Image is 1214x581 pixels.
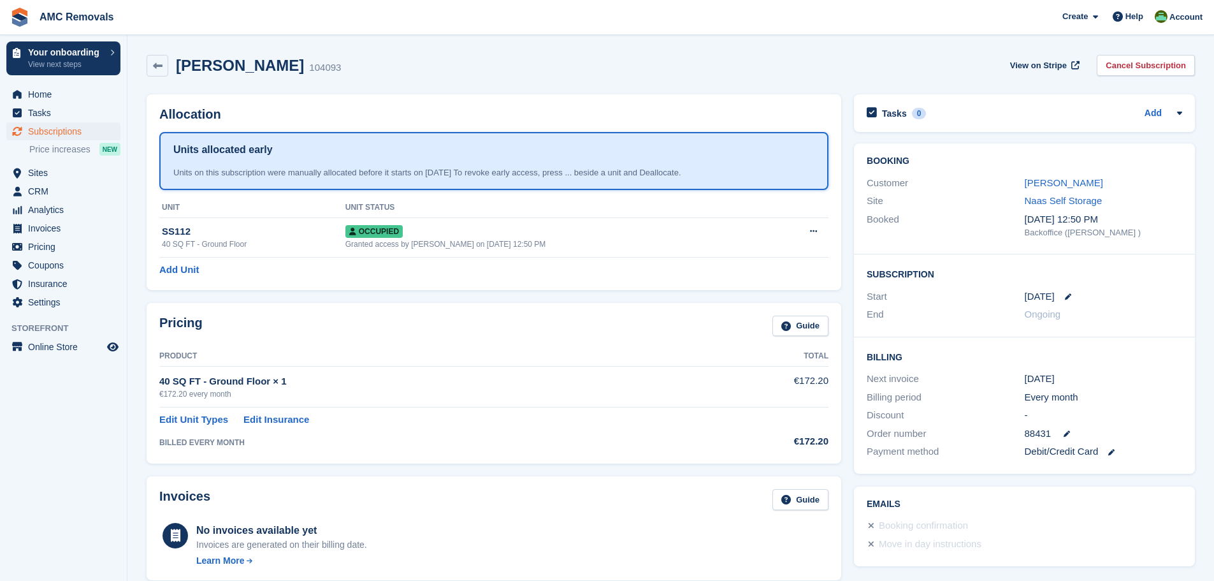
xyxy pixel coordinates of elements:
[703,434,828,449] div: €172.20
[6,85,120,103] a: menu
[1005,55,1082,76] a: View on Stripe
[28,338,105,356] span: Online Store
[28,293,105,311] span: Settings
[1025,408,1182,423] div: -
[105,339,120,355] a: Preview store
[28,182,105,200] span: CRM
[10,8,29,27] img: stora-icon-8386f47178a22dfd0bd8f6a31ec36ba5ce8667c1dd55bd0f319d3a0aa187defe.svg
[1025,226,1182,239] div: Backoffice ([PERSON_NAME] )
[173,142,273,158] h1: Units allocated early
[34,6,119,27] a: AMC Removals
[879,518,968,534] div: Booking confirmation
[912,108,927,119] div: 0
[159,437,703,448] div: BILLED EVERY MONTH
[6,164,120,182] a: menu
[28,104,105,122] span: Tasks
[772,316,828,337] a: Guide
[703,346,828,367] th: Total
[1145,107,1162,121] a: Add
[196,538,367,552] div: Invoices are generated on their billing date.
[29,143,90,156] span: Price increases
[1155,10,1167,23] img: Kayleigh Deegan
[173,166,814,179] div: Units on this subscription were manually allocated before it starts on [DATE] To revoke early acc...
[243,413,309,427] a: Edit Insurance
[28,201,105,219] span: Analytics
[345,239,772,250] div: Granted access by [PERSON_NAME] on [DATE] 12:50 PM
[28,48,104,57] p: Your onboarding
[159,346,703,367] th: Product
[1062,10,1088,23] span: Create
[28,164,105,182] span: Sites
[867,176,1024,191] div: Customer
[1025,445,1182,459] div: Debit/Credit Card
[162,224,345,239] div: SS112
[1025,177,1103,188] a: [PERSON_NAME]
[11,322,127,335] span: Storefront
[1169,11,1203,24] span: Account
[867,408,1024,423] div: Discount
[772,489,828,510] a: Guide
[309,61,341,75] div: 104093
[867,212,1024,239] div: Booked
[28,238,105,256] span: Pricing
[159,316,203,337] h2: Pricing
[1010,59,1067,72] span: View on Stripe
[196,554,244,568] div: Learn More
[867,445,1024,459] div: Payment method
[159,198,345,218] th: Unit
[159,413,228,427] a: Edit Unit Types
[867,307,1024,322] div: End
[176,57,304,74] h2: [PERSON_NAME]
[867,156,1182,166] h2: Booking
[159,388,703,400] div: €172.20 every month
[703,367,828,407] td: €172.20
[159,489,210,510] h2: Invoices
[6,293,120,311] a: menu
[867,194,1024,209] div: Site
[882,108,907,119] h2: Tasks
[345,198,772,218] th: Unit Status
[867,290,1024,304] div: Start
[28,59,104,70] p: View next steps
[345,225,403,238] span: Occupied
[1125,10,1143,23] span: Help
[6,104,120,122] a: menu
[6,275,120,293] a: menu
[29,142,120,156] a: Price increases NEW
[159,263,199,277] a: Add Unit
[6,238,120,256] a: menu
[1025,372,1182,386] div: [DATE]
[1025,195,1102,206] a: Naas Self Storage
[28,219,105,237] span: Invoices
[867,390,1024,405] div: Billing period
[1097,55,1195,76] a: Cancel Subscription
[867,427,1024,441] div: Order number
[867,499,1182,510] h2: Emails
[159,374,703,389] div: 40 SQ FT - Ground Floor × 1
[28,85,105,103] span: Home
[1025,212,1182,227] div: [DATE] 12:50 PM
[196,554,367,568] a: Learn More
[867,372,1024,386] div: Next invoice
[867,350,1182,363] h2: Billing
[6,201,120,219] a: menu
[99,143,120,156] div: NEW
[867,267,1182,280] h2: Subscription
[879,537,981,552] div: Move in day instructions
[1025,390,1182,405] div: Every month
[28,122,105,140] span: Subscriptions
[1025,290,1055,304] time: 2025-09-14 00:00:00 UTC
[6,256,120,274] a: menu
[6,338,120,356] a: menu
[1025,309,1061,320] span: Ongoing
[28,275,105,293] span: Insurance
[6,41,120,75] a: Your onboarding View next steps
[159,107,828,122] h2: Allocation
[6,219,120,237] a: menu
[162,239,345,250] div: 40 SQ FT - Ground Floor
[6,122,120,140] a: menu
[6,182,120,200] a: menu
[1025,427,1051,441] span: 88431
[28,256,105,274] span: Coupons
[196,523,367,538] div: No invoices available yet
